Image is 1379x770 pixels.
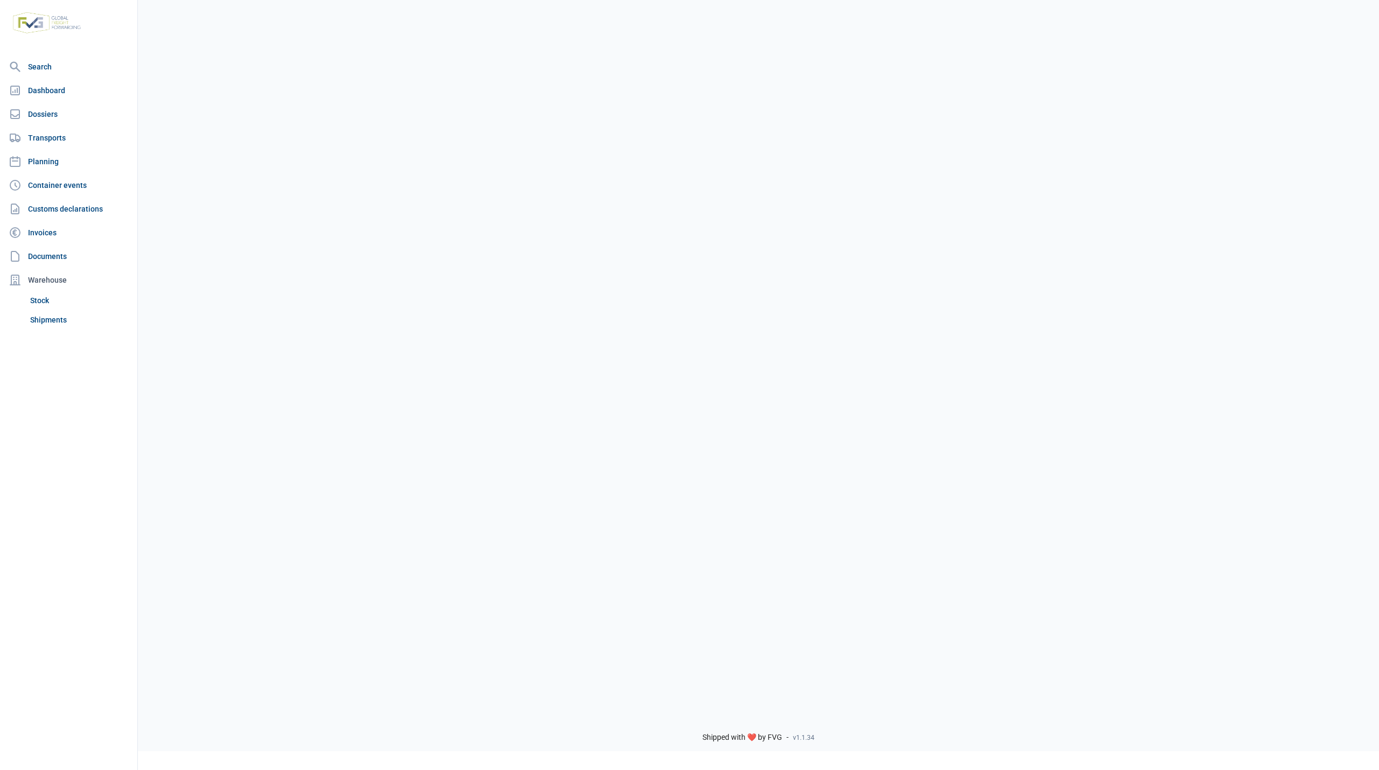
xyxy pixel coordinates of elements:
a: Search [4,56,133,78]
img: FVG - Global freight forwarding [9,8,85,38]
a: Stock [26,291,133,310]
a: Shipments [26,310,133,330]
span: Shipped with ❤️ by FVG [702,733,782,743]
div: Warehouse [4,269,133,291]
a: Dossiers [4,103,133,125]
a: Dashboard [4,80,133,101]
span: - [786,733,789,743]
a: Documents [4,246,133,267]
a: Planning [4,151,133,172]
a: Customs declarations [4,198,133,220]
a: Container events [4,174,133,196]
a: Transports [4,127,133,149]
a: Invoices [4,222,133,243]
span: v1.1.34 [793,733,814,742]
